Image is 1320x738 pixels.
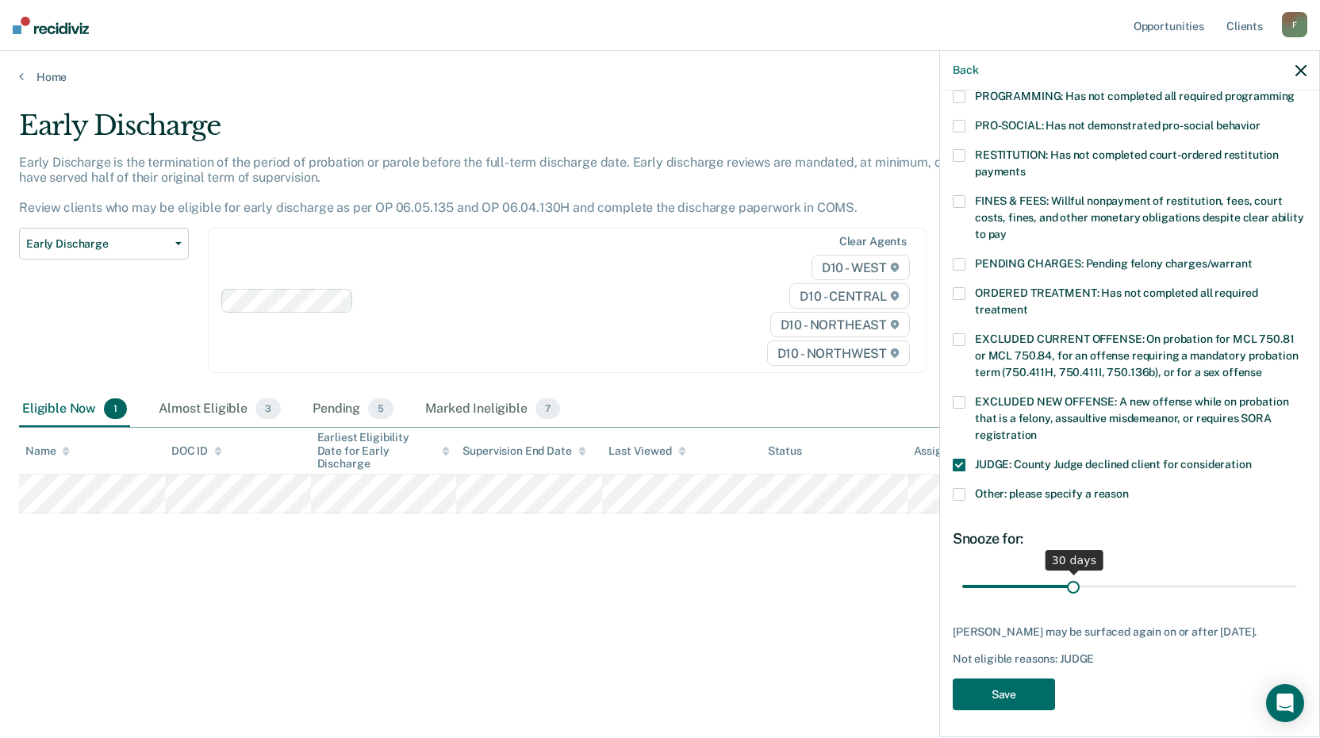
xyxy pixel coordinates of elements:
[422,392,563,427] div: Marked Ineligible
[255,398,281,419] span: 3
[839,235,907,248] div: Clear agents
[975,148,1279,178] span: RESTITUTION: Has not completed court-ordered restitution payments
[975,487,1129,500] span: Other: please specify a reason
[19,392,130,427] div: Eligible Now
[975,257,1252,270] span: PENDING CHARGES: Pending felony charges/warrant
[309,392,397,427] div: Pending
[789,283,910,309] span: D10 - CENTRAL
[975,90,1295,102] span: PROGRAMMING: Has not completed all required programming
[25,444,70,458] div: Name
[953,652,1307,666] div: Not eligible reasons: JUDGE
[608,444,685,458] div: Last Viewed
[19,110,1009,155] div: Early Discharge
[953,63,978,77] button: Back
[975,395,1288,441] span: EXCLUDED NEW OFFENSE: A new offense while on probation that is a felony, assaultive misdemeanor, ...
[317,431,451,471] div: Earliest Eligibility Date for Early Discharge
[975,286,1258,316] span: ORDERED TREATMENT: Has not completed all required treatment
[975,119,1261,132] span: PRO-SOCIAL: Has not demonstrated pro-social behavior
[812,255,910,280] span: D10 - WEST
[19,70,1301,84] a: Home
[1046,550,1103,571] div: 30 days
[155,392,284,427] div: Almost Eligible
[104,398,127,419] span: 1
[1266,684,1304,722] div: Open Intercom Messenger
[19,155,1004,216] p: Early Discharge is the termination of the period of probation or parole before the full-term disc...
[13,17,89,34] img: Recidiviz
[914,444,988,458] div: Assigned to
[171,444,222,458] div: DOC ID
[1282,12,1307,37] div: F
[953,625,1307,639] div: [PERSON_NAME] may be surfaced again on or after [DATE].
[975,458,1252,471] span: JUDGE: County Judge declined client for consideration
[535,398,560,419] span: 7
[368,398,393,419] span: 5
[770,312,910,337] span: D10 - NORTHEAST
[975,194,1304,240] span: FINES & FEES: Willful nonpayment of restitution, fees, court costs, fines, and other monetary obl...
[953,678,1055,711] button: Save
[462,444,585,458] div: Supervision End Date
[768,444,802,458] div: Status
[767,340,910,366] span: D10 - NORTHWEST
[975,332,1298,379] span: EXCLUDED CURRENT OFFENSE: On probation for MCL 750.81 or MCL 750.84, for an offense requiring a m...
[26,237,169,251] span: Early Discharge
[953,530,1307,548] div: Snooze for:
